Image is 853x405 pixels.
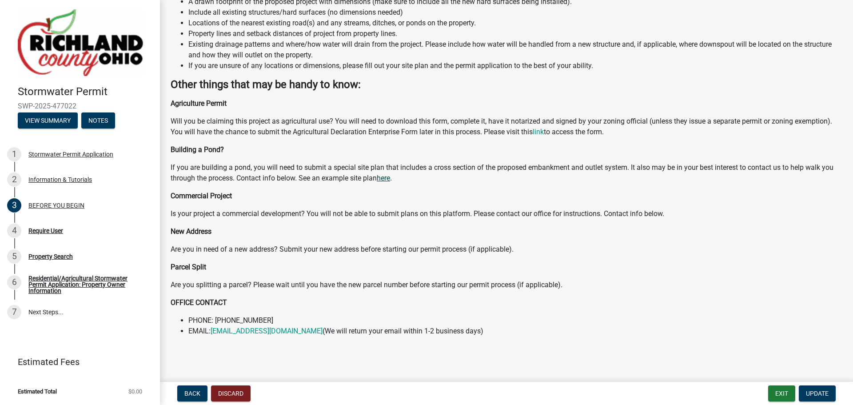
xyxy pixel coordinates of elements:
[533,128,544,136] a: link
[81,117,115,124] wm-modal-confirm: Notes
[211,385,251,401] button: Discard
[171,280,842,290] p: Are you splitting a parcel? Please wait until you have the new parcel number before starting our ...
[171,162,842,184] p: If you are building a pond, you will need to submit a special site plan that includes a cross sec...
[7,305,21,319] div: 7
[7,147,21,161] div: 1
[7,172,21,187] div: 2
[81,112,115,128] button: Notes
[18,112,78,128] button: View Summary
[188,39,842,60] li: Existing drainage patterns and where/how water will drain from the project. Please include how wa...
[18,102,142,110] span: SWP-2025-477022
[28,151,113,157] div: Stormwater Permit Application
[28,202,84,209] div: BEFORE YOU BEGIN
[171,192,232,200] strong: Commercial Project
[7,224,21,238] div: 4
[28,275,146,294] div: Residential/Agricultural Stormwater Permit Application: Property Owner Information
[177,385,207,401] button: Back
[18,9,143,76] img: Richland County, Ohio
[28,176,92,183] div: Information & Tutorials
[7,275,21,289] div: 6
[768,385,795,401] button: Exit
[128,389,142,394] span: $0.00
[211,327,323,335] a: [EMAIL_ADDRESS][DOMAIN_NAME]
[171,99,227,108] strong: Agriculture Permit
[188,18,842,28] li: Locations of the nearest existing road(s) and any streams, ditches, or ponds on the property.
[7,249,21,264] div: 5
[377,174,390,182] a: here
[171,227,211,236] strong: New Address
[18,389,57,394] span: Estimated Total
[28,228,63,234] div: Require User
[188,60,842,71] li: If you are unsure of any locations or dimensions, please fill out your site plan and the permit a...
[171,298,227,307] strong: OFFICE CONTACT
[171,116,842,137] p: Will you be claiming this project as agricultural use? You will need to download this form, compl...
[7,353,146,371] a: Estimated Fees
[7,198,21,213] div: 3
[171,78,361,91] strong: Other things that may be handy to know:
[188,315,842,326] li: PHONE: [PHONE_NUMBER]
[28,253,73,260] div: Property Search
[184,390,200,397] span: Back
[171,244,842,255] p: Are you in need of a new address? Submit your new address before starting our permit process (if ...
[188,7,842,18] li: Include all existing structures/hard surfaces (no dimensions needed)
[188,326,842,337] li: EMAIL: (We will return your email within 1-2 business days)
[18,117,78,124] wm-modal-confirm: Summary
[171,145,224,154] strong: Building a Pond?
[171,263,206,271] strong: Parcel Split
[806,390,829,397] span: Update
[171,209,842,219] p: Is your project a commercial development? You will not be able to submit plans on this platform. ...
[188,28,842,39] li: Property lines and setback distances of project from property lines.
[18,85,153,98] h4: Stormwater Permit
[799,385,836,401] button: Update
